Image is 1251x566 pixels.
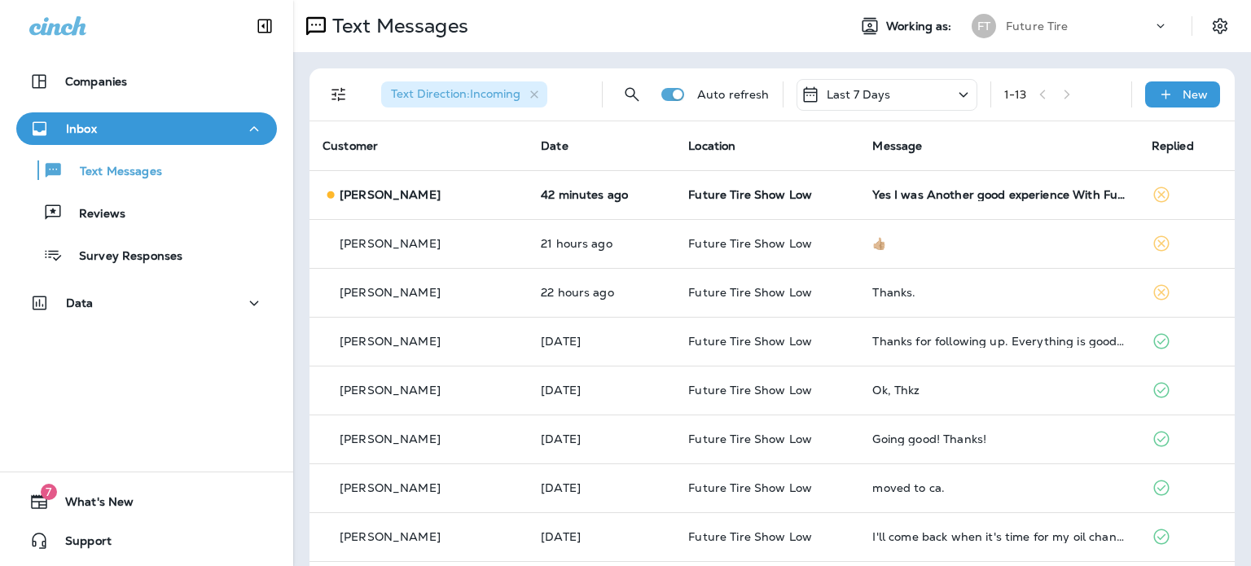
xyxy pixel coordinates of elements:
[64,165,162,180] p: Text Messages
[1152,138,1194,153] span: Replied
[872,188,1125,201] div: Yes I was Another good experience With Future Tire Gene
[541,432,662,445] p: Aug 15, 2025 12:48 PM
[697,88,770,101] p: Auto refresh
[688,138,735,153] span: Location
[972,14,996,38] div: FT
[688,334,812,349] span: Future Tire Show Low
[872,432,1125,445] div: Going good! Thanks!
[16,65,277,98] button: Companies
[541,138,568,153] span: Date
[616,78,648,111] button: Search Messages
[340,335,441,348] p: [PERSON_NAME]
[688,432,812,446] span: Future Tire Show Low
[688,236,812,251] span: Future Tire Show Low
[391,86,520,101] span: Text Direction : Incoming
[541,530,662,543] p: Aug 14, 2025 03:23 PM
[49,534,112,554] span: Support
[340,481,441,494] p: [PERSON_NAME]
[16,287,277,319] button: Data
[688,187,812,202] span: Future Tire Show Low
[872,530,1125,543] div: I'll come back when it's time for my oil change but for now I'm doing well. Thank you for thinkin...
[49,495,134,515] span: What's New
[63,207,125,222] p: Reviews
[66,122,97,135] p: Inbox
[688,383,812,397] span: Future Tire Show Low
[872,138,922,153] span: Message
[1004,88,1027,101] div: 1 - 13
[827,88,891,101] p: Last 7 Days
[66,296,94,309] p: Data
[65,75,127,88] p: Companies
[541,188,662,201] p: Aug 19, 2025 07:47 AM
[872,335,1125,348] div: Thanks for following up. Everything is good 👍
[872,481,1125,494] div: moved to ca.
[41,484,57,500] span: 7
[340,237,441,250] p: [PERSON_NAME]
[541,335,662,348] p: Aug 17, 2025 03:57 PM
[541,286,662,299] p: Aug 18, 2025 10:11 AM
[1006,20,1069,33] p: Future Tire
[688,480,812,495] span: Future Tire Show Low
[323,138,378,153] span: Customer
[688,529,812,544] span: Future Tire Show Low
[16,485,277,518] button: 7What's New
[16,112,277,145] button: Inbox
[340,188,441,201] p: [PERSON_NAME]
[16,524,277,557] button: Support
[688,285,812,300] span: Future Tire Show Low
[242,10,288,42] button: Collapse Sidebar
[340,286,441,299] p: [PERSON_NAME]
[541,237,662,250] p: Aug 18, 2025 10:56 AM
[872,384,1125,397] div: Ok, Thkz
[1205,11,1235,41] button: Settings
[872,237,1125,250] div: 👍🏼
[541,384,662,397] p: Aug 17, 2025 03:21 PM
[16,153,277,187] button: Text Messages
[541,481,662,494] p: Aug 14, 2025 04:38 PM
[323,78,355,111] button: Filters
[16,238,277,272] button: Survey Responses
[381,81,547,107] div: Text Direction:Incoming
[340,384,441,397] p: [PERSON_NAME]
[16,195,277,230] button: Reviews
[340,530,441,543] p: [PERSON_NAME]
[872,286,1125,299] div: Thanks.
[326,14,468,38] p: Text Messages
[340,432,441,445] p: [PERSON_NAME]
[886,20,955,33] span: Working as:
[63,249,182,265] p: Survey Responses
[1183,88,1208,101] p: New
